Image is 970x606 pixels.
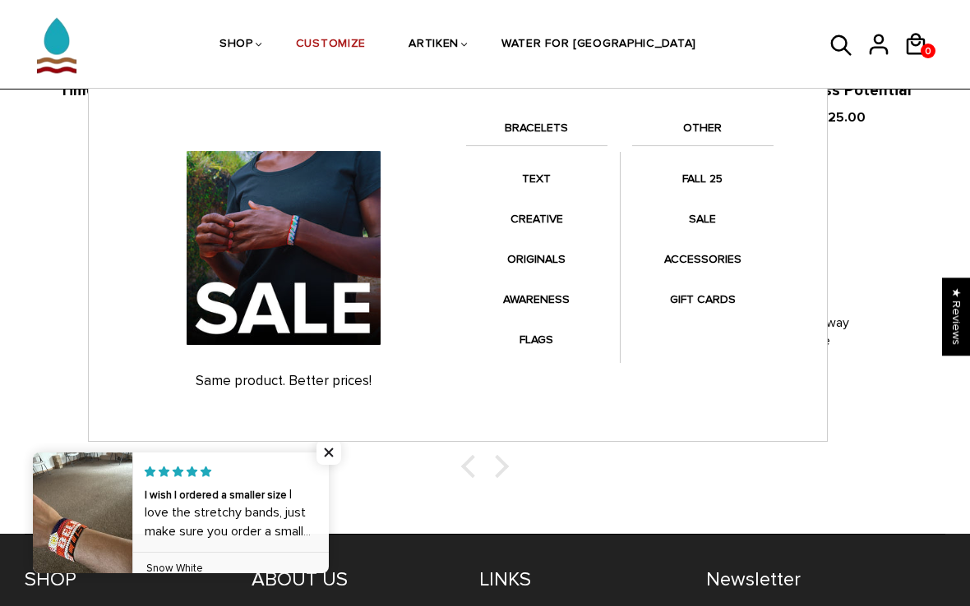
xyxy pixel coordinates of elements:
a: FLAGS [466,324,607,356]
a: BRACELETS [466,118,607,146]
a: SALE [632,203,774,235]
a: CUSTOMIZE [296,2,366,89]
a: TEXT [466,163,607,195]
p: Same product. Better prices! [118,373,450,389]
h4: SHOP [25,567,227,592]
span: 0 [921,41,935,62]
a: ACCESSORIES [632,243,774,275]
div: Click to open Judge.me floating reviews tab [942,278,970,356]
h4: ABOUT US [252,567,454,592]
h4: LINKS [479,567,681,592]
a: 0 [921,44,935,58]
a: AWARENESS [466,283,607,315]
a: GIFT CARDS [632,283,774,315]
a: OTHER [632,118,774,146]
a: Timeless Potential [774,81,912,100]
a: WATER FOR [GEOGRAPHIC_DATA] [501,2,696,89]
a: CREATIVE [466,203,607,235]
a: FALL 25 [632,163,774,195]
span: Close popup widget [316,440,341,465]
a: ORIGINALS [466,243,607,275]
h4: Newsletter [706,567,921,592]
a: Timeless Potential [59,81,196,100]
span: £25.00 [820,109,866,126]
a: ARTIKEN [409,2,459,89]
a: SHOP [219,2,253,89]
